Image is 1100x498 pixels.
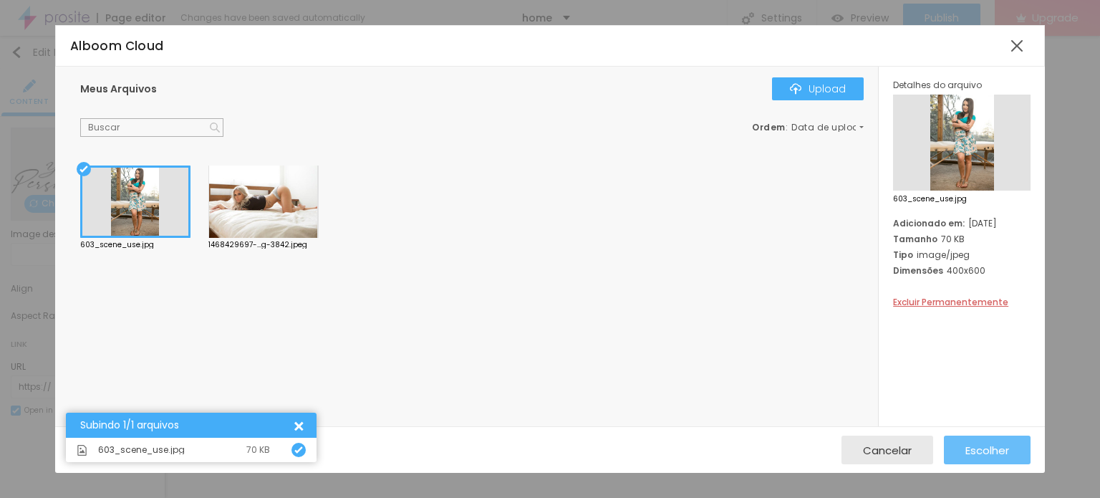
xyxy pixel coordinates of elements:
[210,123,220,133] img: Icone
[752,121,786,133] span: Ordem
[893,79,982,91] span: Detalhes do arquivo
[893,217,1031,229] div: [DATE]
[893,296,1008,308] span: Excluir Permanentemente
[893,233,937,245] span: Tamanho
[752,123,864,132] div: :
[80,420,291,431] div: Subindo 1/1 arquivos
[98,446,185,454] span: 603_scene_use.jpg
[246,446,270,454] div: 70 KB
[294,446,303,454] img: Icone
[893,249,1031,261] div: image/jpeg
[863,444,912,456] span: Cancelar
[893,264,943,277] span: Dimensões
[893,233,1031,245] div: 70 KB
[80,82,157,96] span: Meus Arquivos
[965,444,1009,456] span: Escolher
[944,436,1031,464] button: Escolher
[77,445,87,456] img: Icone
[70,37,164,54] span: Alboom Cloud
[893,196,1031,203] span: 603_scene_use.jpg
[208,241,319,249] div: 1468429697-...g-3842.jpeg
[80,241,190,249] div: 603_scene_use.jpg
[893,249,913,261] span: Tipo
[841,436,933,464] button: Cancelar
[790,83,846,95] div: Upload
[80,118,223,137] input: Buscar
[772,77,864,100] button: IconeUpload
[893,217,965,229] span: Adicionado em:
[790,83,801,95] img: Icone
[893,264,1031,277] div: 400x600
[791,123,866,132] span: Data de upload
